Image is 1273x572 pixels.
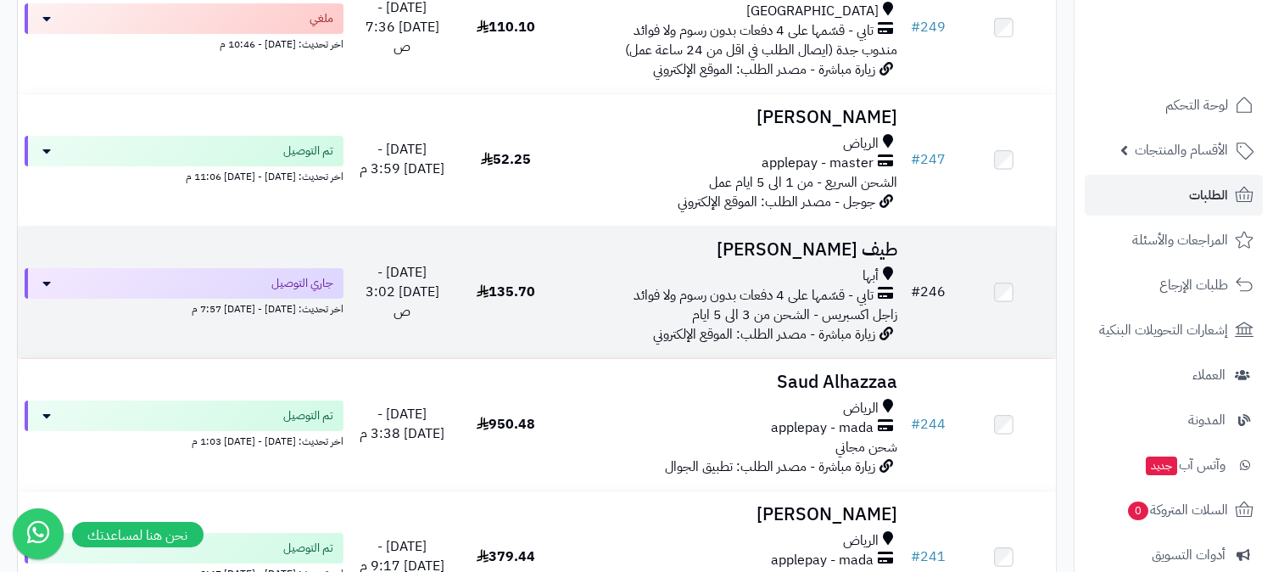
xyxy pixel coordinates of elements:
span: [DATE] - [DATE] 3:59 م [360,139,444,179]
span: الرياض [843,531,879,551]
span: وآتس آب [1144,453,1226,477]
span: إشعارات التحويلات البنكية [1099,318,1228,342]
div: اخر تحديث: [DATE] - 10:46 م [25,34,343,52]
a: #244 [911,414,946,435]
span: الشحن السريع - من 1 الى 5 ايام عمل [709,172,897,193]
span: [DATE] - [DATE] 3:02 ص [366,262,439,322]
span: جاري التوصيل [271,275,333,292]
span: مندوب جدة (ايصال الطلب في اقل من 24 ساعة عمل) [625,40,897,60]
span: 135.70 [477,282,535,302]
span: المراجعات والأسئلة [1132,228,1228,252]
span: الأقسام والمنتجات [1135,138,1228,162]
img: logo-2.png [1158,13,1257,48]
span: الطلبات [1189,183,1228,207]
span: 0 [1128,502,1148,520]
span: جديد [1146,457,1177,475]
div: اخر تحديث: [DATE] - [DATE] 11:06 م [25,166,343,184]
span: 52.25 [481,149,531,170]
a: #249 [911,17,946,37]
span: أبها [863,266,879,286]
span: # [911,547,920,567]
span: زيارة مباشرة - مصدر الطلب: تطبيق الجوال [665,457,875,477]
span: # [911,282,920,302]
span: شحن مجاني [835,437,897,457]
span: 950.48 [477,414,535,435]
h3: Saud Alhazzaa [565,373,897,392]
span: تابي - قسّمها على 4 دفعات بدون رسوم ولا فوائد [634,21,874,41]
a: وآتس آبجديد [1085,445,1263,485]
a: المدونة [1085,400,1263,440]
a: #246 [911,282,946,302]
span: تم التوصيل [283,407,333,424]
span: لوحة التحكم [1165,93,1228,117]
span: العملاء [1192,363,1226,387]
a: طلبات الإرجاع [1085,265,1263,306]
h3: [PERSON_NAME] [565,505,897,524]
span: 379.44 [477,547,535,567]
span: # [911,414,920,435]
span: تابي - قسّمها على 4 دفعات بدون رسوم ولا فوائد [634,286,874,306]
span: تم التوصيل [283,143,333,160]
span: المدونة [1188,408,1226,432]
span: # [911,149,920,170]
span: [GEOGRAPHIC_DATA] [746,2,879,21]
a: العملاء [1085,355,1263,395]
span: زاجل اكسبريس - الشحن من 3 الى 5 ايام [692,305,897,325]
a: لوحة التحكم [1085,85,1263,126]
span: ملغي [310,10,333,27]
span: الرياض [843,134,879,154]
span: 110.10 [477,17,535,37]
span: تم التوصيل [283,540,333,557]
a: الطلبات [1085,175,1263,216]
span: applepay - master [762,154,874,173]
span: السلات المتروكة [1126,498,1228,522]
h3: طيف [PERSON_NAME] [565,240,897,260]
span: [DATE] - [DATE] 3:38 م [360,404,444,444]
h3: [PERSON_NAME] [565,108,897,127]
a: إشعارات التحويلات البنكية [1085,310,1263,350]
span: applepay - mada [771,551,874,570]
span: طلبات الإرجاع [1159,273,1228,297]
span: زيارة مباشرة - مصدر الطلب: الموقع الإلكتروني [653,59,875,80]
a: السلات المتروكة0 [1085,490,1263,530]
div: اخر تحديث: [DATE] - [DATE] 7:57 م [25,299,343,317]
a: #241 [911,547,946,567]
div: اخر تحديث: [DATE] - [DATE] 1:03 م [25,431,343,449]
span: جوجل - مصدر الطلب: الموقع الإلكتروني [678,192,875,212]
span: الرياض [843,399,879,418]
span: # [911,17,920,37]
span: زيارة مباشرة - مصدر الطلب: الموقع الإلكتروني [653,324,875,345]
a: المراجعات والأسئلة [1085,220,1263,261]
a: #247 [911,149,946,170]
span: أدوات التسويق [1152,543,1226,567]
span: applepay - mada [771,418,874,438]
